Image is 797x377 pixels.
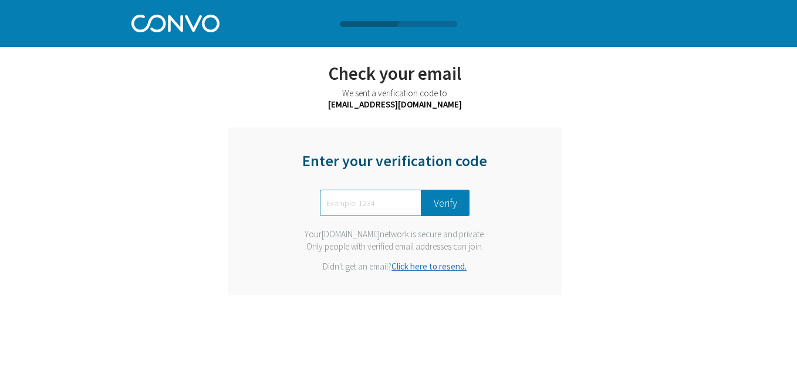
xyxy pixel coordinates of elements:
[164,62,626,85] div: Check your email
[421,190,470,216] button: Verify
[292,261,498,272] div: Didn't get an email?
[292,151,498,182] div: Enter your verification code
[292,228,498,253] div: Your network is secure and private. Only people with verified email addresses can join.
[322,228,380,240] span: [DOMAIN_NAME]
[131,12,219,32] img: Convo Logo
[328,99,462,110] span: [EMAIL_ADDRESS][DOMAIN_NAME]
[320,190,421,216] input: Example: 1234
[391,261,467,272] a: Click here to resend.
[342,87,447,99] span: We sent a verification code to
